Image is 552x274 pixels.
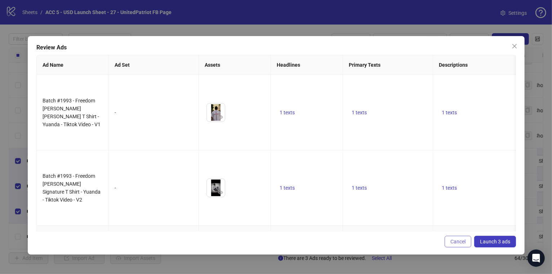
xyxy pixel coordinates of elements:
[439,108,460,117] button: 1 texts
[207,103,225,121] img: Asset 1
[349,184,370,192] button: 1 texts
[115,184,193,192] div: -
[216,188,225,197] button: Preview
[36,43,516,52] div: Review Ads
[352,110,367,115] span: 1 texts
[216,113,225,121] button: Preview
[115,109,193,116] div: -
[442,110,457,115] span: 1 texts
[218,115,223,120] span: eye
[37,55,109,75] th: Ad Name
[349,108,370,117] button: 1 texts
[277,184,298,192] button: 1 texts
[352,185,367,191] span: 1 texts
[277,108,298,117] button: 1 texts
[444,236,471,247] button: Cancel
[271,55,343,75] th: Headlines
[343,55,433,75] th: Primary Texts
[511,43,517,49] span: close
[450,239,465,244] span: Cancel
[218,190,223,195] span: eye
[433,55,523,75] th: Descriptions
[109,55,199,75] th: Ad Set
[280,185,295,191] span: 1 texts
[508,40,520,52] button: Close
[43,98,101,127] span: Batch #1993 - Freedom [PERSON_NAME] [PERSON_NAME] T Shirt - Yuanda - Tiktok Video - V1
[527,249,545,267] div: Open Intercom Messenger
[480,239,510,244] span: Launch 3 ads
[474,236,516,247] button: Launch 3 ads
[280,110,295,115] span: 1 texts
[442,185,457,191] span: 1 texts
[207,179,225,197] img: Asset 1
[439,184,460,192] button: 1 texts
[199,55,271,75] th: Assets
[43,173,101,203] span: Batch #1993 - Freedom [PERSON_NAME] Signature T Shirt - Yuanda - Tiktok Video - V2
